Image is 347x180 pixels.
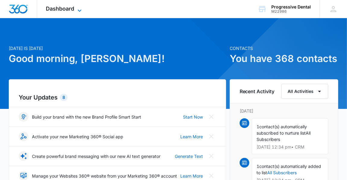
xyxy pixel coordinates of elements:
h1: Good morning, [PERSON_NAME]! [9,51,226,66]
a: Learn More [180,173,203,179]
h2: Your Updates [19,93,216,102]
p: Create powerful brand messaging with our new AI text generator [32,153,160,159]
button: Close [207,132,216,141]
p: [DATE] is [DATE] [9,45,226,51]
span: contact(s) automatically subscribed to nurture list [257,124,307,136]
h6: Recent Activity [240,88,275,95]
button: Close [207,112,216,122]
span: 1 [257,124,260,129]
p: Contacts [230,45,338,51]
span: 1 [257,164,260,169]
p: Build your brand with the new Brand Profile Smart Start [32,114,141,120]
div: account id [271,9,311,14]
div: account name [271,5,311,9]
button: All Activities [281,84,328,99]
span: Dashboard [46,5,74,12]
p: [DATE] 12:34 pm • CRM [257,145,323,149]
button: Close [207,151,216,161]
a: Learn More [180,133,203,140]
span: contact(s) automatically added to list [257,164,321,175]
p: Manage your Websites 360® website from your Marketing 360® account [32,173,177,179]
a: All Subscribers [267,170,297,175]
h1: You have 368 contacts [230,51,338,66]
p: Activate your new Marketing 360® Social app [32,133,123,140]
a: Start Now [183,114,203,120]
p: [DATE] [240,108,328,114]
div: 8 [60,94,68,101]
a: Generate Text [175,153,203,159]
